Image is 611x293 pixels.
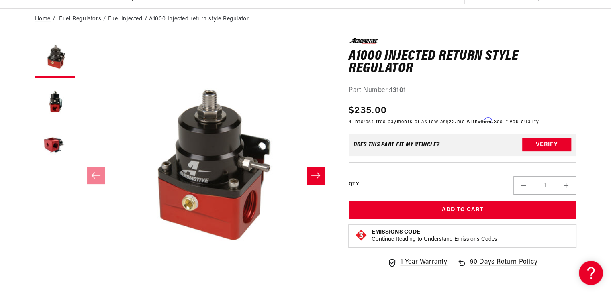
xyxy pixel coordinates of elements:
[87,167,105,184] button: Slide left
[372,229,497,243] button: Emissions CodeContinue Reading to Understand Emissions Codes
[59,15,108,24] li: Fuel Regulators
[478,118,492,124] span: Affirm
[457,257,537,276] a: 90 Days Return Policy
[35,38,75,78] button: Load image 1 in gallery view
[470,257,537,276] span: 90 Days Return Policy
[349,201,576,219] button: Add to Cart
[390,87,406,94] strong: 13101
[349,104,387,118] span: $235.00
[372,229,420,235] strong: Emissions Code
[35,126,75,166] button: Load image 3 in gallery view
[349,181,359,188] label: QTY
[149,15,249,24] li: A1000 Injected return style Regulator
[355,229,368,242] img: Emissions code
[354,142,440,148] div: Does This part fit My vehicle?
[35,15,51,24] a: Home
[307,167,325,184] button: Slide right
[494,120,539,124] a: See if you qualify - Learn more about Affirm Financing (opens in modal)
[349,85,576,96] div: Part Number:
[349,118,539,126] p: 4 interest-free payments or as low as /mo with .
[35,82,75,122] button: Load image 2 in gallery view
[522,138,571,151] button: Verify
[400,257,447,268] span: 1 Year Warranty
[35,15,576,24] nav: breadcrumbs
[349,50,576,75] h1: A1000 Injected return style Regulator
[387,257,447,268] a: 1 Year Warranty
[372,236,497,243] p: Continue Reading to Understand Emissions Codes
[446,120,455,124] span: $22
[108,15,149,24] li: Fuel Injected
